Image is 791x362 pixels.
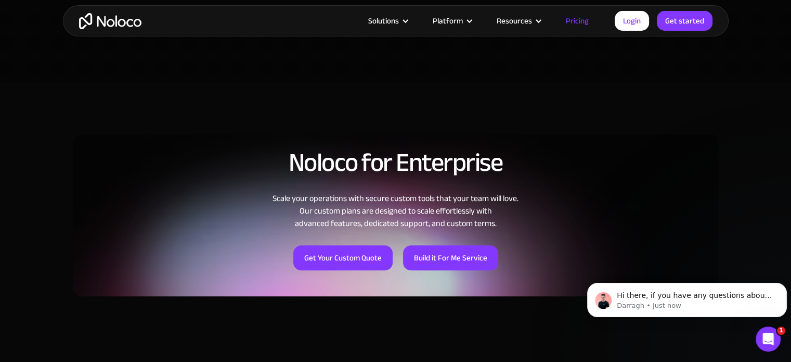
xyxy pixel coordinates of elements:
[756,327,781,352] iframe: Intercom live chat
[79,13,141,29] a: home
[403,245,498,270] a: Build it For Me Service
[777,327,785,335] span: 1
[73,148,718,177] h2: Noloco for Enterprise
[433,14,463,28] div: Platform
[497,14,532,28] div: Resources
[293,245,393,270] a: Get Your Custom Quote
[553,14,602,28] a: Pricing
[73,192,718,230] div: Scale your operations with secure custom tools that your team will love. Our custom plans are des...
[615,11,649,31] a: Login
[657,11,712,31] a: Get started
[368,14,399,28] div: Solutions
[484,14,553,28] div: Resources
[583,261,791,334] iframe: Intercom notifications message
[420,14,484,28] div: Platform
[355,14,420,28] div: Solutions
